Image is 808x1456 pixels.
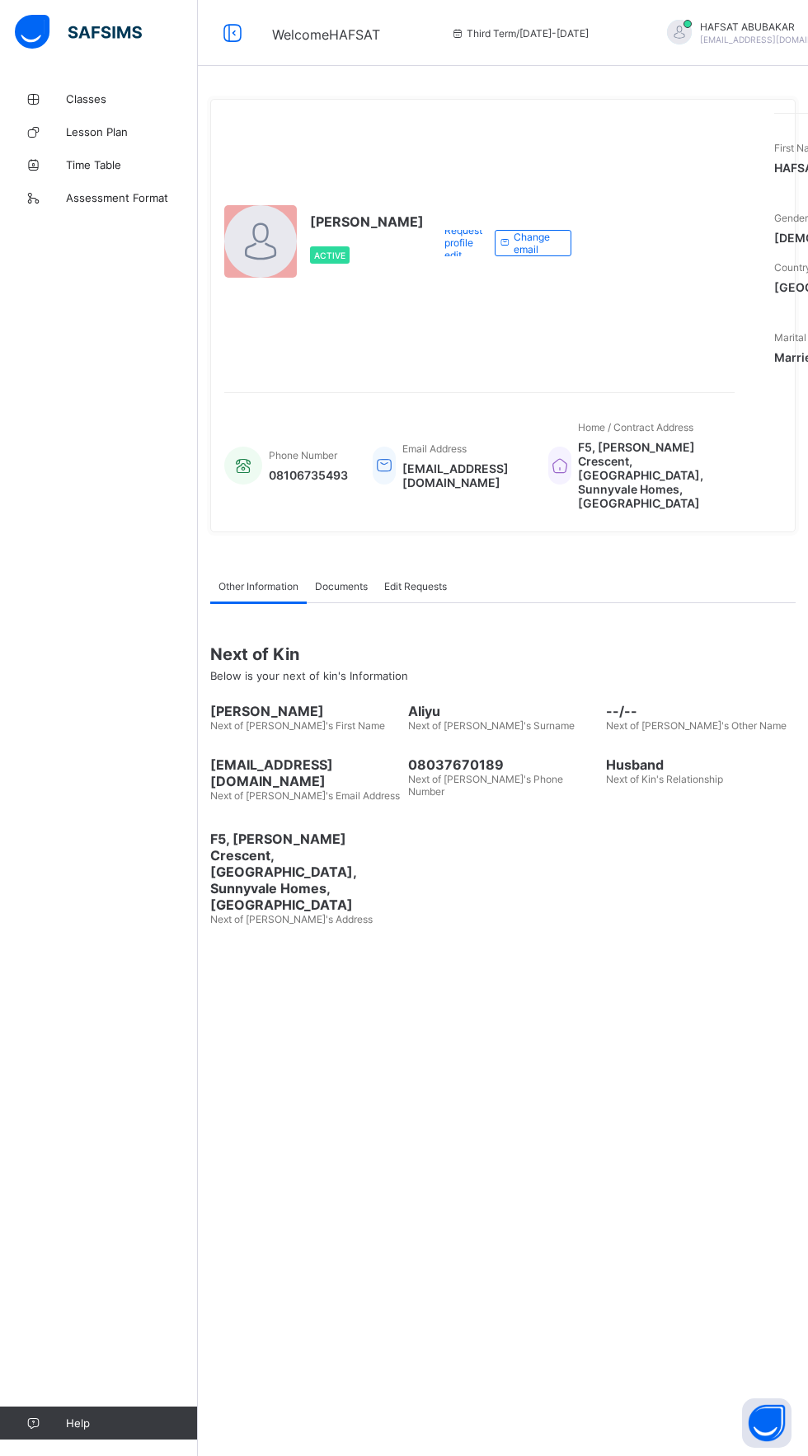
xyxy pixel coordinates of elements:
span: F5, [PERSON_NAME] Crescent, [GEOGRAPHIC_DATA], Sunnyvale Homes, [GEOGRAPHIC_DATA] [578,440,718,510]
span: Assessment Format [66,191,198,204]
span: Help [66,1416,197,1430]
span: --/-- [606,703,796,719]
span: Welcome HAFSAT [272,26,380,43]
span: Gender [774,212,808,224]
span: Next of Kin's Relationship [606,773,723,785]
span: Classes [66,92,198,105]
span: Aliyu [408,703,598,719]
button: Open asap [742,1398,792,1448]
span: Change email [514,231,558,255]
span: session/term information [450,27,589,40]
span: Home / Contract Address [578,421,693,433]
span: Lesson Plan [66,125,198,138]
span: Active [314,250,345,260]
span: Below is your next of kin's Information [210,669,408,682]
span: [PERSON_NAME] [310,213,424,230]
span: [EMAIL_ADDRESS][DOMAIN_NAME] [210,756,400,789]
span: 08037670189 [408,756,598,773]
span: Time Table [66,158,198,171]
span: Next of [PERSON_NAME]'s Other Name [606,719,787,732]
span: Phone Number [269,449,337,461]
span: Email Address [402,442,467,455]
span: Next of [PERSON_NAME]'s Surname [408,719,575,732]
span: Next of [PERSON_NAME]'s Email Address [210,789,400,802]
span: F5, [PERSON_NAME] Crescent, [GEOGRAPHIC_DATA], Sunnyvale Homes, [GEOGRAPHIC_DATA] [210,831,400,913]
span: Documents [315,580,368,592]
span: Request profile edit [444,224,482,261]
span: Edit Requests [384,580,447,592]
span: Next of [PERSON_NAME]'s First Name [210,719,385,732]
span: Next of [PERSON_NAME]'s Phone Number [408,773,563,798]
span: [PERSON_NAME] [210,703,400,719]
span: Other Information [218,580,298,592]
span: [EMAIL_ADDRESS][DOMAIN_NAME] [402,461,524,489]
span: Husband [606,756,796,773]
span: Next of [PERSON_NAME]'s Address [210,913,373,925]
span: Next of Kin [210,644,796,664]
img: safsims [15,15,142,49]
span: 08106735493 [269,468,348,482]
